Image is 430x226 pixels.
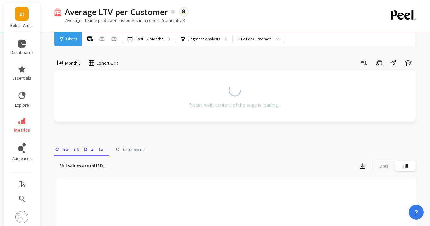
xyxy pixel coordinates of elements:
span: B( [19,10,24,18]
span: Monthly [65,60,81,66]
span: Cohort Grid [96,60,119,66]
span: dashboards [10,50,34,55]
p: Last 12 Months [136,37,163,42]
span: metrics [14,128,30,133]
div: Dots [373,161,395,171]
span: Customers [116,146,145,152]
p: Average lifetime profit per customers in a cohort. (cumulative) [54,17,185,23]
p: Segment Analysis [188,37,220,42]
p: Average LTV per Customer [65,6,168,17]
img: api.amazon.svg [181,9,187,15]
button: ? [409,205,424,220]
span: ? [414,208,418,217]
strong: USD. [94,163,104,169]
div: LTV Per Customer [238,36,271,42]
span: Chart Data [55,146,108,152]
p: Boka - Amazon (Essor) [10,23,34,28]
span: Filters [66,37,77,42]
img: profile picture [15,211,28,223]
span: audiences [12,156,32,161]
span: essentials [13,76,31,81]
img: header icon [54,7,61,17]
nav: Tabs [54,141,417,156]
span: explore [15,103,29,108]
div: Fill [395,161,416,171]
div: Please wait, content of the page is loading... [189,102,281,108]
p: *All values are in [59,163,104,169]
